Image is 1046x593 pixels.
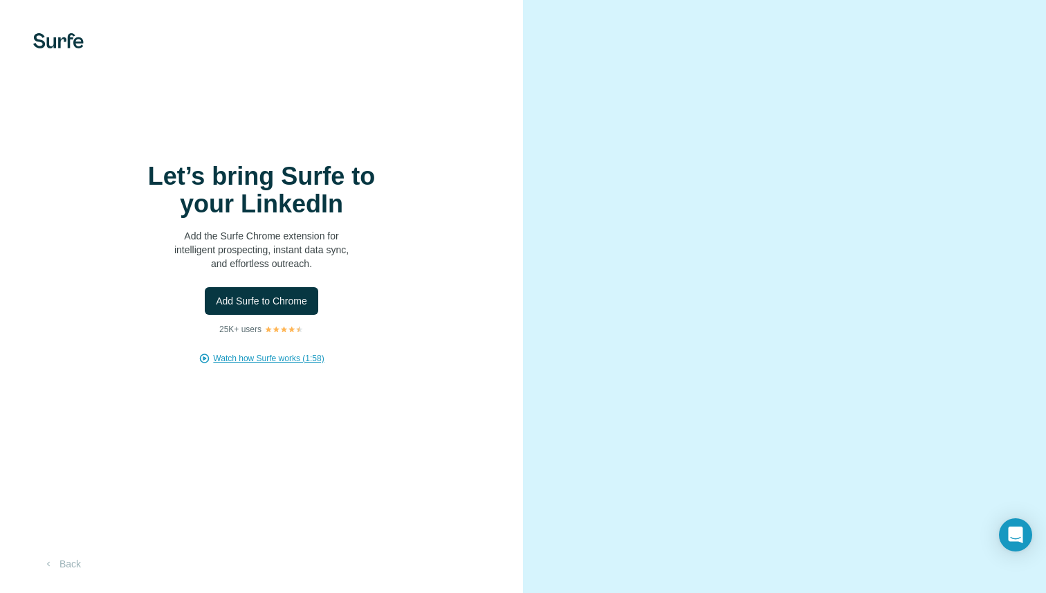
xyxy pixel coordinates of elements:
[999,518,1032,551] div: Open Intercom Messenger
[123,163,400,218] h1: Let’s bring Surfe to your LinkedIn
[219,323,261,336] p: 25K+ users
[216,294,307,308] span: Add Surfe to Chrome
[205,287,318,315] button: Add Surfe to Chrome
[33,551,91,576] button: Back
[264,325,304,334] img: Rating Stars
[213,352,324,365] button: Watch how Surfe works (1:58)
[123,229,400,271] p: Add the Surfe Chrome extension for intelligent prospecting, instant data sync, and effortless out...
[33,33,84,48] img: Surfe's logo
